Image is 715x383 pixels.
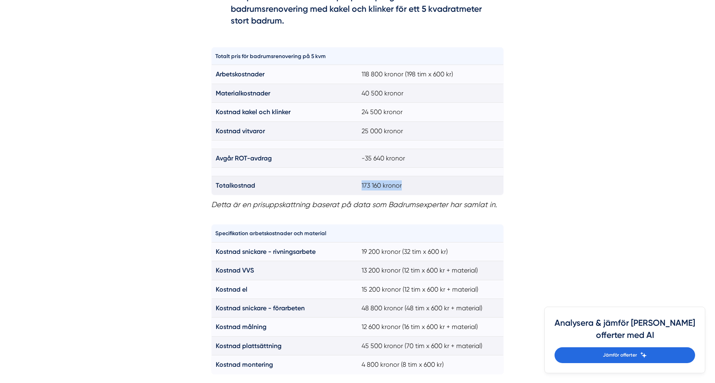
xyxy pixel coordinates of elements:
[357,149,504,168] td: -35 640 kronor
[216,286,247,293] strong: Kostnad el
[216,89,270,97] strong: Materialkostnader
[216,323,266,331] strong: Kostnad målning
[357,299,504,318] td: 48 800 kronor (48 tim x 600 kr + material)
[357,176,504,195] td: 173 160 kronor
[216,248,316,255] strong: Kostnad snickare - rivningsarbete
[216,361,273,368] strong: Kostnad montering
[555,347,695,363] a: Jämför offerter
[357,65,504,84] td: 118 800 kronor (198 tim x 600 kr)
[555,317,695,347] h4: Analysera & jämför [PERSON_NAME] offerter med AI
[357,318,504,336] td: 12 600 kronor (16 tim x 600 kr + material)
[357,103,504,121] td: 24 500 kronor
[357,242,504,261] td: 19 200 kronor (32 tim x 600 kr)
[357,355,504,374] td: 4 800 kronor (8 tim x 600 kr)
[216,266,254,274] strong: Kostnad VVS
[216,342,282,350] strong: Kostnad plattsättning
[216,108,290,116] strong: Kostnad kakel och klinker
[216,154,272,162] strong: Avgår ROT-avdrag
[211,200,497,209] em: Detta är en prisuppskattning baserat på data som Badrumsexperter har samlat in.
[357,84,504,102] td: 40 500 kronor
[216,127,265,135] strong: Kostnad vitvaror
[357,280,504,299] td: 15 200 kronor (12 tim x 600 kr + material)
[216,70,264,78] strong: Arbetskostnader
[216,304,305,312] strong: Kostnad snickare - förarbeten
[212,48,358,65] th: Totalt pris för badrumsrenovering på 5 kvm
[216,182,255,189] strong: Totalkostnad
[357,336,504,355] td: 45 500 kronor (70 tim x 600 kr + material)
[357,261,504,280] td: 13 200 kronor (12 tim x 600 kr + material)
[212,225,358,242] th: Specifikation arbetskostnader och material
[357,121,504,140] td: 25 000 kronor
[603,351,637,359] span: Jämför offerter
